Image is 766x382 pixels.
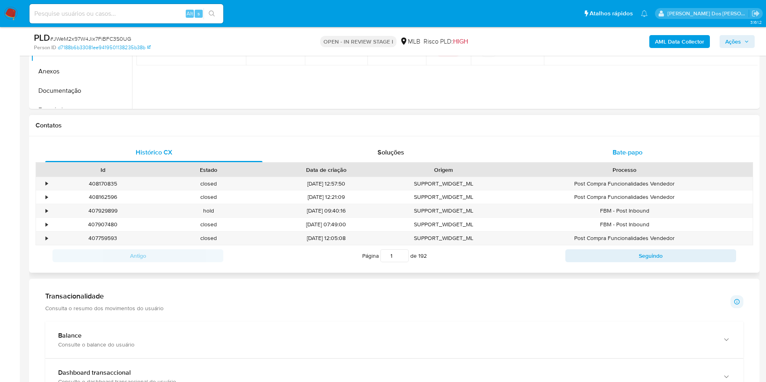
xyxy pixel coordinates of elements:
a: Notificações [641,10,648,17]
span: s [197,10,200,17]
p: priscilla.barbante@mercadopago.com.br [667,10,749,17]
a: Sair [751,9,760,18]
span: Risco PLD: [424,37,468,46]
p: OPEN - IN REVIEW STAGE I [320,36,397,47]
div: 407907480 [50,218,156,231]
button: Antigo [52,249,223,262]
div: SUPPORT_WIDGET_ML [391,177,497,190]
div: [DATE] 12:05:08 [262,232,391,245]
b: PLD [34,31,50,44]
div: FBM - Post Inbound [497,204,753,217]
div: • [46,193,48,201]
span: # JWeM2x97W4Jix7FiBFC3S0UG [50,35,131,43]
button: Documentação [31,81,132,100]
button: Seguindo [565,249,736,262]
a: d7188b6b33081ee9419501138235b38b [58,44,151,51]
div: Origem [397,166,491,174]
input: Pesquise usuários ou casos... [29,8,223,19]
button: search-icon [204,8,220,19]
span: 192 [418,252,427,260]
div: [DATE] 09:40:16 [262,204,391,217]
div: SUPPORT_WIDGET_ML [391,190,497,204]
span: Bate-papo [613,148,642,157]
div: Post Compra Funcionalidades Vendedor [497,177,753,190]
b: Person ID [34,44,56,51]
button: Empréstimos [31,100,132,120]
div: closed [156,218,262,231]
div: Post Compra Funcionalidades Vendedor [497,232,753,245]
span: Soluções [378,148,404,157]
div: closed [156,232,262,245]
div: closed [156,177,262,190]
div: SUPPORT_WIDGET_ML [391,218,497,231]
span: Atalhos rápidos [590,9,633,18]
div: FBM - Post Inbound [497,218,753,231]
div: SUPPORT_WIDGET_ML [391,204,497,217]
span: 3.161.2 [750,19,762,25]
span: Alt [187,10,193,17]
div: MLB [400,37,420,46]
div: Data de criação [267,166,385,174]
div: [DATE] 12:21:09 [262,190,391,204]
span: Ações [725,35,741,48]
div: 408170835 [50,177,156,190]
div: hold [156,204,262,217]
span: Página de [362,249,427,262]
div: 407929899 [50,204,156,217]
div: Estado [162,166,256,174]
button: Ações [720,35,755,48]
span: HIGH [453,37,468,46]
span: Histórico CX [136,148,172,157]
div: Processo [502,166,747,174]
div: [DATE] 12:57:50 [262,177,391,190]
div: • [46,234,48,242]
div: 408162596 [50,190,156,204]
div: closed [156,190,262,204]
div: Post Compra Funcionalidades Vendedor [497,190,753,204]
button: AML Data Collector [649,35,710,48]
div: [DATE] 07:49:00 [262,218,391,231]
div: Id [56,166,150,174]
div: • [46,180,48,188]
div: • [46,221,48,228]
h1: Contatos [36,121,753,129]
button: Anexos [31,62,132,81]
b: AML Data Collector [655,35,704,48]
div: 407759593 [50,232,156,245]
div: SUPPORT_WIDGET_ML [391,232,497,245]
div: • [46,207,48,215]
